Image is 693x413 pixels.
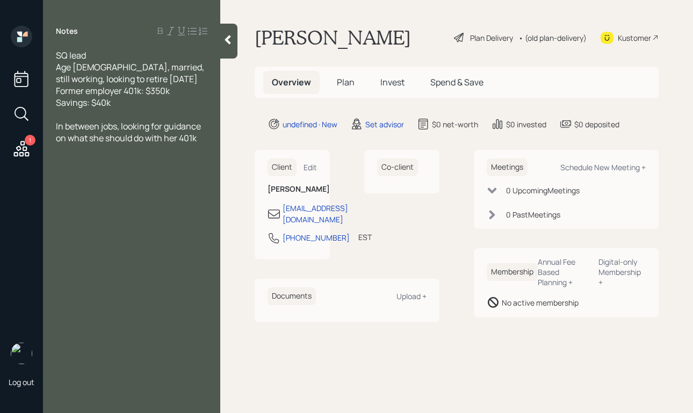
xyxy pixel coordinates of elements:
[377,158,418,176] h6: Co-client
[268,158,297,176] h6: Client
[432,119,478,130] div: $0 net-worth
[283,202,348,225] div: [EMAIL_ADDRESS][DOMAIN_NAME]
[502,297,579,308] div: No active membership
[470,32,513,44] div: Plan Delivery
[56,97,111,108] span: Savings: $40k
[598,257,646,287] div: Digital-only Membership +
[268,287,316,305] h6: Documents
[272,76,311,88] span: Overview
[255,26,411,49] h1: [PERSON_NAME]
[518,32,587,44] div: • (old plan-delivery)
[56,61,206,85] span: Age [DEMOGRAPHIC_DATA], married, still working, looking to retire [DATE]
[25,135,35,146] div: 1
[396,291,427,301] div: Upload +
[56,85,170,97] span: Former employer 401k: $350k
[358,231,372,243] div: EST
[56,49,86,61] span: SQ lead
[268,185,317,194] h6: [PERSON_NAME]
[506,185,580,196] div: 0 Upcoming Meeting s
[574,119,619,130] div: $0 deposited
[506,209,560,220] div: 0 Past Meeting s
[283,119,337,130] div: undefined · New
[380,76,405,88] span: Invest
[283,232,350,243] div: [PHONE_NUMBER]
[56,26,78,37] label: Notes
[487,158,528,176] h6: Meetings
[538,257,590,287] div: Annual Fee Based Planning +
[365,119,404,130] div: Set advisor
[430,76,483,88] span: Spend & Save
[9,377,34,387] div: Log out
[560,162,646,172] div: Schedule New Meeting +
[11,343,32,364] img: robby-grisanti-headshot.png
[337,76,355,88] span: Plan
[304,162,317,172] div: Edit
[487,263,538,281] h6: Membership
[506,119,546,130] div: $0 invested
[56,120,203,144] span: In between jobs, looking for guidance on what she should do with her 401k
[618,32,651,44] div: Kustomer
